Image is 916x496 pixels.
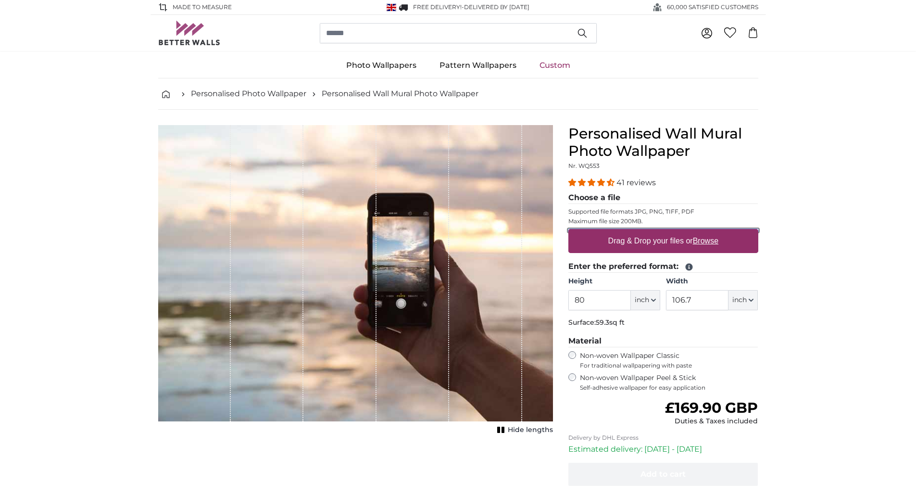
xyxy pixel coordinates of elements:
[596,318,625,327] span: 59.3sq ft
[335,53,428,78] a: Photo Wallpapers
[635,295,649,305] span: inch
[568,178,616,187] span: 4.39 stars
[568,125,758,160] h1: Personalised Wall Mural Photo Wallpaper
[191,88,306,100] a: Personalised Photo Wallpaper
[665,417,758,426] div: Duties & Taxes included
[580,362,758,369] span: For traditional wallpapering with paste
[568,217,758,225] p: Maximum file size 200MB.
[494,423,553,437] button: Hide lengths
[464,3,529,11] span: Delivered by [DATE]
[568,261,758,273] legend: Enter the preferred format:
[640,470,686,479] span: Add to cart
[728,290,758,310] button: inch
[568,434,758,442] p: Delivery by DHL Express
[568,335,758,347] legend: Material
[528,53,582,78] a: Custom
[568,318,758,328] p: Surface:
[580,373,758,392] label: Non-woven Wallpaper Peel & Stick
[568,162,600,169] span: Nr. WQ553
[568,277,660,286] label: Height
[568,444,758,455] p: Estimated delivery: [DATE] - [DATE]
[158,125,553,437] div: 1 of 1
[173,3,232,12] span: Made to Measure
[568,208,758,216] p: Supported file formats JPG, PNG, TIFF, PDF
[631,290,660,310] button: inch
[666,277,758,286] label: Width
[732,295,747,305] span: inch
[428,53,528,78] a: Pattern Wallpapers
[580,351,758,369] label: Non-woven Wallpaper Classic
[413,3,462,11] span: FREE delivery!
[568,192,758,204] legend: Choose a file
[508,425,553,435] span: Hide lengths
[158,78,758,110] nav: breadcrumbs
[693,237,718,245] u: Browse
[462,3,529,11] span: -
[568,463,758,486] button: Add to cart
[604,231,722,251] label: Drag & Drop your files or
[580,384,758,392] span: Self-adhesive wallpaper for easy application
[387,4,396,11] img: United Kingdom
[665,399,758,417] span: £169.90 GBP
[322,88,478,100] a: Personalised Wall Mural Photo Wallpaper
[616,178,656,187] span: 41 reviews
[667,3,758,12] span: 60,000 SATISFIED CUSTOMERS
[158,21,221,45] img: Betterwalls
